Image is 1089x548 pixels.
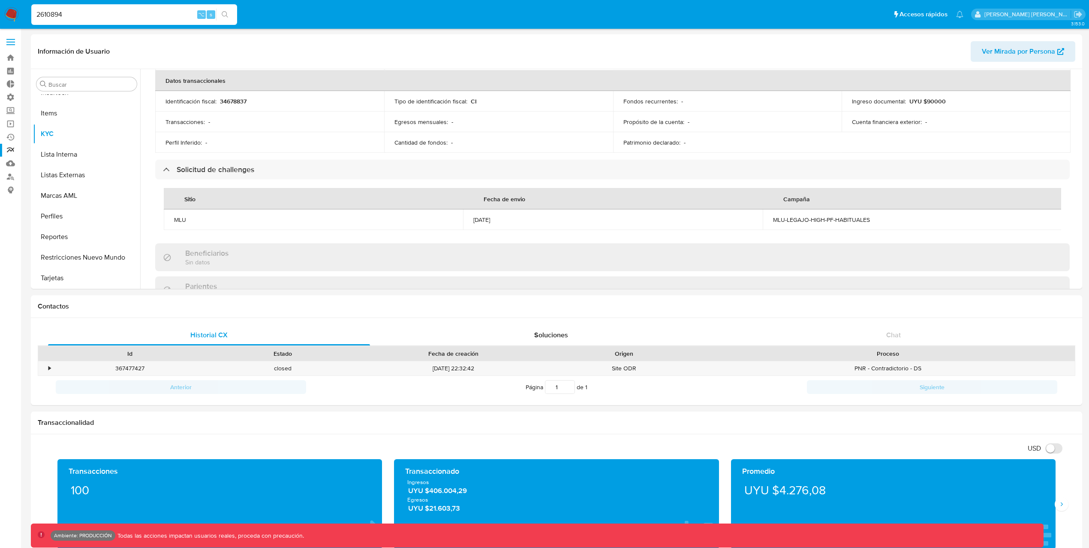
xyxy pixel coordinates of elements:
p: CI [471,97,477,105]
div: BeneficiariosSin datos [155,243,1070,271]
input: Buscar usuario o caso... [31,9,237,20]
p: Cuenta financiera exterior : [852,118,922,126]
p: Propósito de la cuenta : [623,118,684,126]
h1: Transaccionalidad [38,418,1075,427]
div: Id [59,349,200,358]
a: Salir [1074,10,1083,19]
p: Ambiente: PRODUCCIÓN [54,534,112,537]
p: Patrimonio declarado : [623,139,680,146]
p: Tipo de identificación fiscal : [394,97,467,105]
button: Buscar [40,81,47,88]
div: Proceso [707,349,1069,358]
div: MLU [174,216,453,224]
button: Tarjetas [33,268,140,288]
div: Solicitud de challenges [155,160,1070,179]
p: Todas las acciones impactan usuarios reales, proceda con precaución. [115,532,304,540]
p: Egresos mensuales : [394,118,448,126]
h3: Beneficiarios [185,248,229,258]
div: Fecha de creación [365,349,541,358]
p: Fondos recurrentes : [623,97,678,105]
button: Marcas AML [33,185,140,206]
div: Parientes [155,276,1070,304]
h1: Contactos [38,302,1075,311]
p: Transacciones : [165,118,205,126]
div: Sitio [174,188,206,209]
h3: Solicitud de challenges [177,165,254,174]
button: Listas Externas [33,165,140,185]
div: MLU-LEGAJO-HIGH-PF-HABITUALES [773,216,1052,224]
h3: Parientes [185,282,217,291]
span: Soluciones [534,330,568,340]
span: Página de [526,380,587,394]
div: Site ODR [548,361,701,375]
button: Anterior [56,380,306,394]
p: - [451,139,453,146]
button: Restricciones Nuevo Mundo [33,247,140,268]
p: Sin datos [185,258,229,266]
span: Accesos rápidos [899,10,948,19]
p: - [451,118,453,126]
p: Cantidad de fondos : [394,139,448,146]
button: Siguiente [807,380,1057,394]
div: 367477427 [53,361,206,375]
p: - [684,139,686,146]
div: Estado [212,349,353,358]
p: Ingreso documental : [852,97,906,105]
div: PNR - Contradictorio - DS [701,361,1075,375]
span: s [210,10,212,18]
div: Fecha de envio [473,188,535,209]
div: [DATE] [473,216,752,224]
span: Ver Mirada por Persona [982,41,1055,62]
div: [DATE] 22:32:42 [359,361,548,375]
p: Perfil Inferido : [165,139,202,146]
button: Lista Interna [33,144,140,165]
span: Chat [886,330,901,340]
p: - [208,118,210,126]
div: Origen [554,349,695,358]
div: • [48,364,51,372]
button: Reportes [33,227,140,247]
h1: Información de Usuario [38,47,110,56]
input: Buscar [48,81,133,88]
p: - [688,118,689,126]
button: KYC [33,124,140,144]
button: search-icon [216,9,234,21]
th: Datos transaccionales [155,70,1071,91]
p: leidy.martinez@mercadolibre.com.co [984,10,1071,18]
p: - [205,139,207,146]
p: UYU $90000 [909,97,946,105]
span: ⌥ [198,10,205,18]
div: Campaña [773,188,820,209]
a: Notificaciones [956,11,963,18]
div: closed [206,361,359,375]
button: Perfiles [33,206,140,227]
p: 34678837 [220,97,247,105]
span: 1 [585,383,587,391]
p: Identificación fiscal : [165,97,217,105]
p: - [925,118,927,126]
p: - [681,97,683,105]
button: Ver Mirada por Persona [971,41,1075,62]
span: Historial CX [190,330,228,340]
button: Items [33,103,140,124]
